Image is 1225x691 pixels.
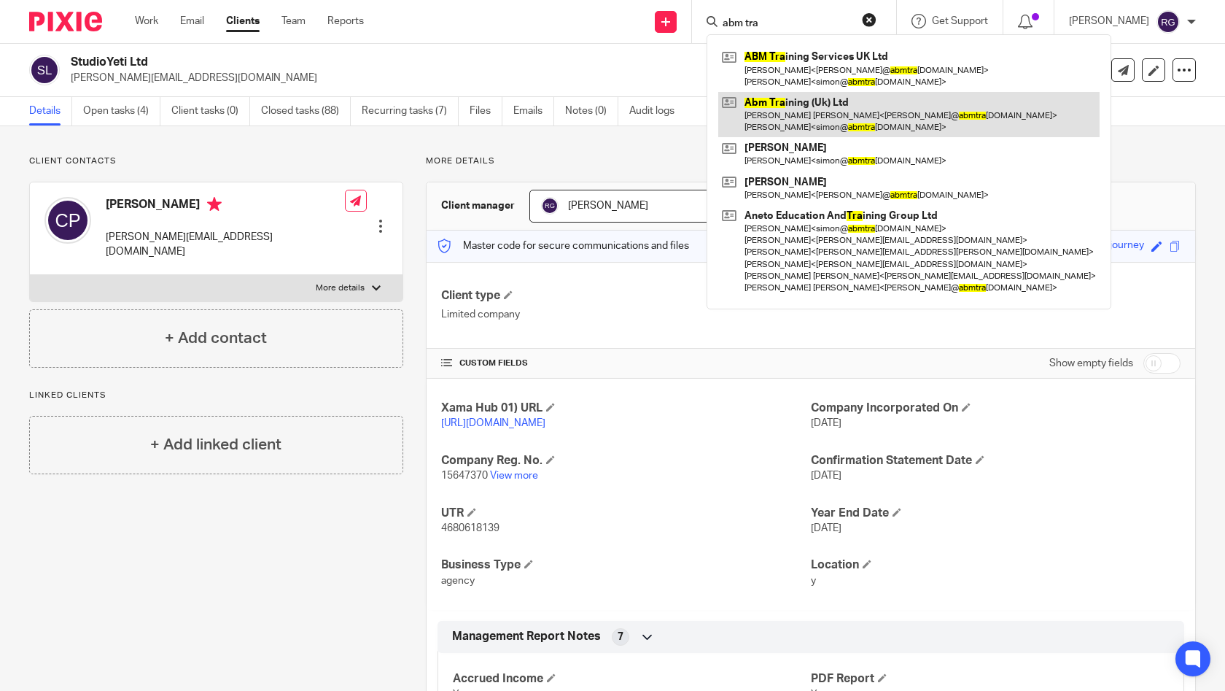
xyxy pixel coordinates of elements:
label: Show empty fields [1049,356,1133,371]
span: [PERSON_NAME] [568,201,648,211]
h4: PDF Report [811,671,1169,687]
a: Team [281,14,306,28]
p: [PERSON_NAME][EMAIL_ADDRESS][DOMAIN_NAME] [71,71,997,85]
p: Linked clients [29,390,403,401]
h4: Business Type [441,557,811,573]
a: [URL][DOMAIN_NAME] [441,418,545,428]
img: svg%3E [541,197,559,215]
i: Primary [207,197,222,212]
span: Management Report Notes [452,629,601,644]
a: Reports [327,14,364,28]
h4: UTR [441,506,811,521]
h4: Confirmation Statement Date [811,453,1181,468]
a: Client tasks (0) [171,97,250,126]
a: Open tasks (4) [83,97,160,126]
img: svg%3E [1156,10,1180,34]
a: Audit logs [629,97,685,126]
a: Email [180,14,204,28]
button: Clear [862,12,876,27]
a: Emails [513,97,554,126]
h4: CUSTOM FIELDS [441,358,811,369]
a: Notes (0) [565,97,618,126]
span: Get Support [932,16,988,26]
p: Limited company [441,307,811,322]
span: [DATE] [811,523,841,533]
h3: Client manager [441,198,515,213]
h4: Company Reg. No. [441,453,811,468]
a: Clients [226,14,260,28]
p: [PERSON_NAME][EMAIL_ADDRESS][DOMAIN_NAME] [106,230,345,260]
a: Closed tasks (88) [261,97,351,126]
p: Master code for secure communications and files [437,239,689,253]
h4: Accrued Income [453,671,811,687]
a: Details [29,97,72,126]
img: svg%3E [44,197,91,244]
h4: Location [811,557,1181,573]
div: liberal-[PERSON_NAME]-journey [995,238,1144,255]
a: Work [135,14,158,28]
h4: Company Incorporated On [811,401,1181,416]
span: 15647370 [441,471,488,481]
p: More details [426,155,1196,167]
span: 4680618139 [441,523,499,533]
p: More details [316,282,365,294]
span: [DATE] [811,418,841,428]
span: y [811,576,816,586]
h4: [PERSON_NAME] [106,197,345,215]
h4: + Add contact [165,327,267,350]
a: Files [470,97,502,126]
input: Search [721,18,852,31]
img: Pixie [29,12,102,31]
a: View more [490,471,538,481]
h4: Client type [441,288,811,304]
span: [DATE] [811,471,841,481]
img: svg%3E [29,55,60,85]
h2: StudioYeti Ltd [71,55,812,70]
span: 7 [618,630,623,644]
p: [PERSON_NAME] [1069,14,1149,28]
h4: + Add linked client [150,433,281,456]
p: Client contacts [29,155,403,167]
a: Recurring tasks (7) [362,97,459,126]
h4: Xama Hub 01) URL [441,401,811,416]
h4: Year End Date [811,506,1181,521]
span: agency [441,576,475,586]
